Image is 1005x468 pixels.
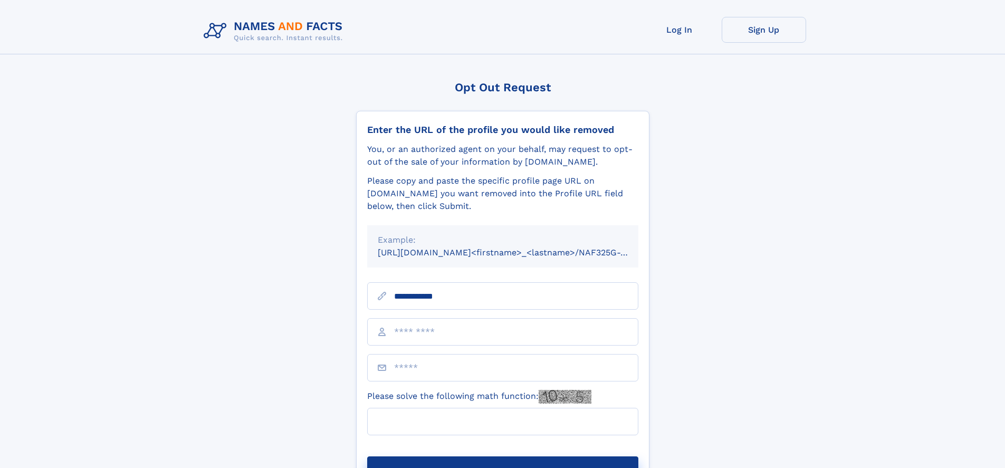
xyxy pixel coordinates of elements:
label: Please solve the following math function: [367,390,591,404]
img: Logo Names and Facts [199,17,351,45]
small: [URL][DOMAIN_NAME]<firstname>_<lastname>/NAF325G-xxxxxxxx [378,247,658,257]
div: You, or an authorized agent on your behalf, may request to opt-out of the sale of your informatio... [367,143,638,168]
a: Log In [637,17,722,43]
div: Enter the URL of the profile you would like removed [367,124,638,136]
a: Sign Up [722,17,806,43]
div: Example: [378,234,628,246]
div: Opt Out Request [356,81,649,94]
div: Please copy and paste the specific profile page URL on [DOMAIN_NAME] you want removed into the Pr... [367,175,638,213]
